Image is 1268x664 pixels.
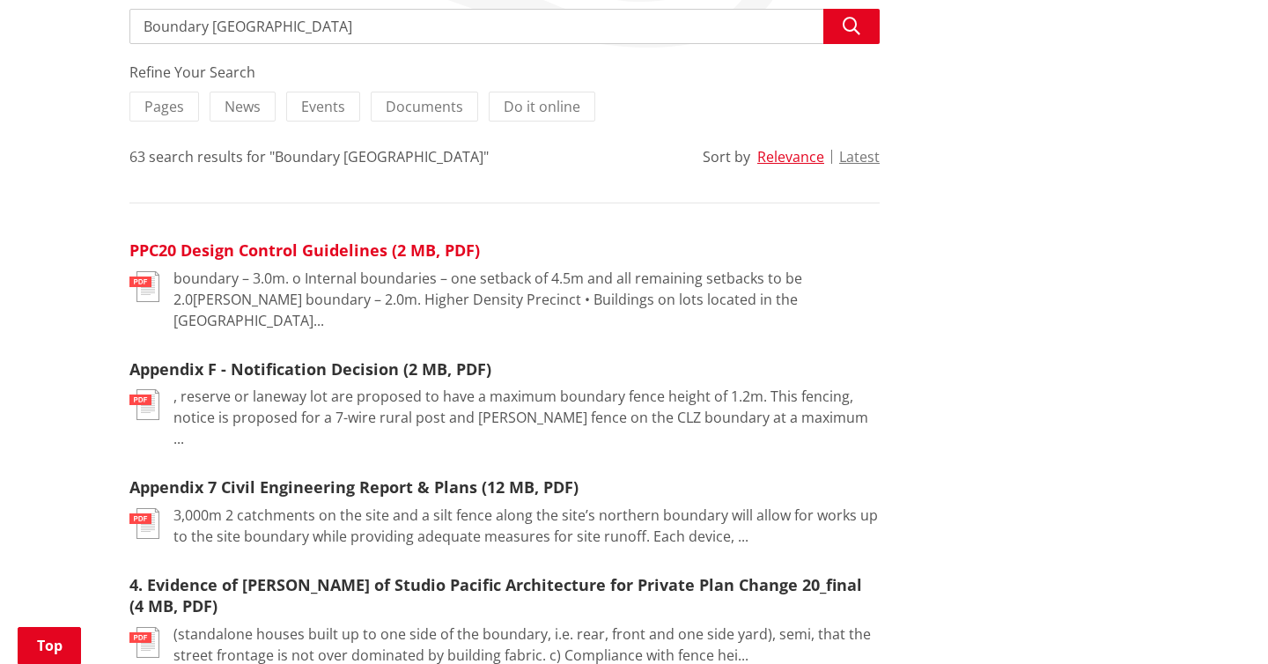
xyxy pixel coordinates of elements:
[301,97,345,116] span: Events
[173,268,880,331] p: boundary – 3.0m. o Internal boundaries – one setback of 4.5m and all remaining setbacks to be 2.0...
[757,149,824,165] button: Relevance
[129,358,491,380] a: Appendix F - Notification Decision (2 MB, PDF)
[129,9,880,44] input: Search input
[129,389,159,420] img: document-pdf.svg
[703,146,750,167] div: Sort by
[18,627,81,664] a: Top
[173,505,880,547] p: 3,000m 2 catchments on the site and a silt fence along the site’s northern boundary will allow fo...
[129,476,579,498] a: Appendix 7 Civil Engineering Report & Plans (12 MB, PDF)
[504,97,580,116] span: Do it online
[129,627,159,658] img: document-pdf.svg
[839,149,880,165] button: Latest
[129,62,880,83] div: Refine Your Search
[225,97,261,116] span: News
[173,386,880,449] p: , reserve or laneway lot are proposed to have a maximum boundary fence height of 1.2m. This fenci...
[129,508,159,539] img: document-pdf.svg
[129,240,480,261] a: PPC20 Design Control Guidelines (2 MB, PDF)
[129,574,862,617] a: 4. Evidence of [PERSON_NAME] of Studio Pacific Architecture for Private Plan Change 20_final (4 M...
[386,97,463,116] span: Documents
[1187,590,1250,653] iframe: Messenger Launcher
[129,146,489,167] div: 63 search results for "Boundary [GEOGRAPHIC_DATA]"
[144,97,184,116] span: Pages
[129,271,159,302] img: document-pdf.svg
